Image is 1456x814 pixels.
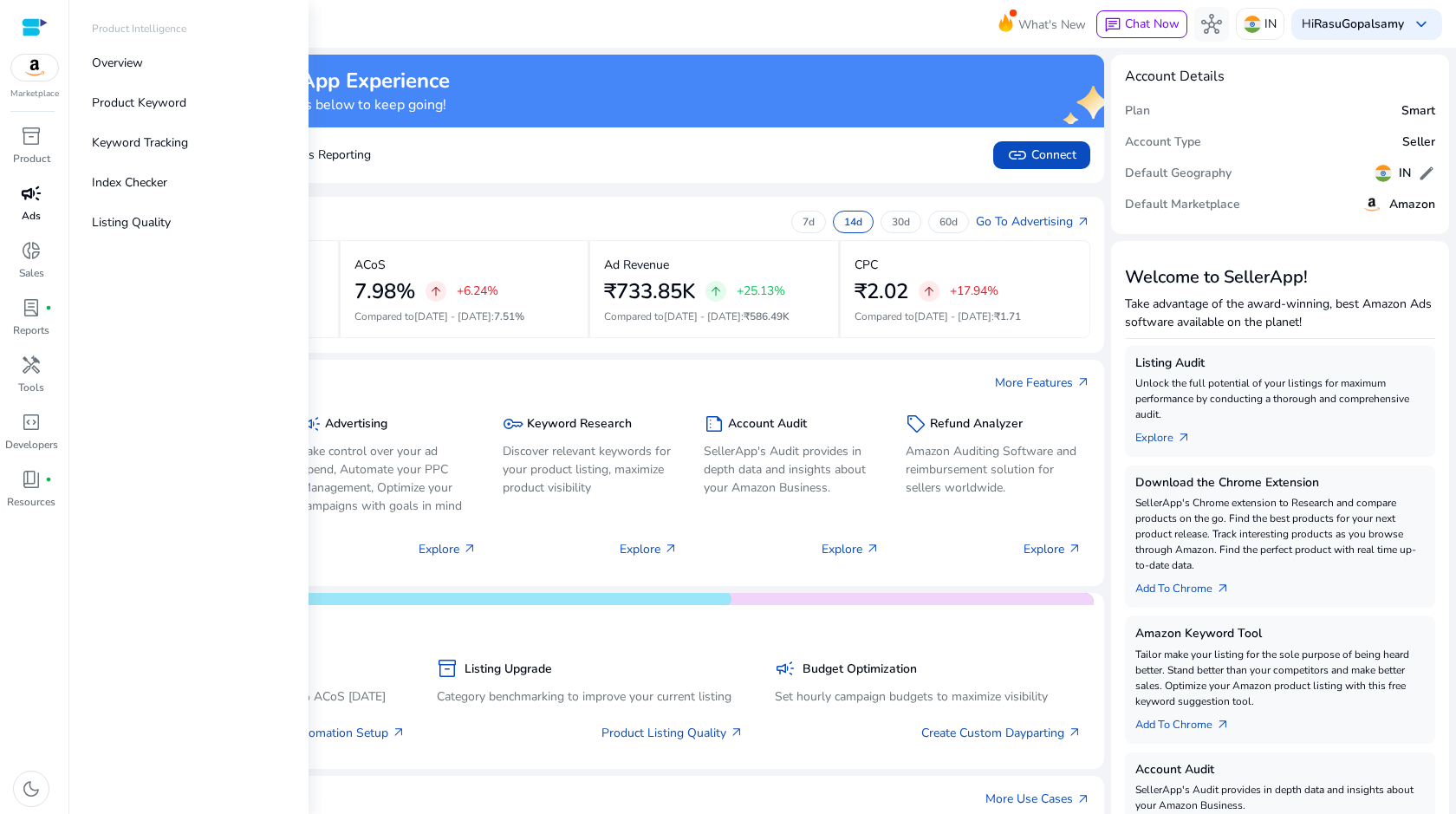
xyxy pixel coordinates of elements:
[1216,582,1230,596] span: arrow_outward
[1125,295,1435,331] p: Take advantage of the award-winning, best Amazon Ads software available on the planet!
[939,215,958,229] p: 60d
[457,285,498,297] p: +6.24%
[620,540,678,558] p: Explore
[92,213,171,231] p: Listing Quality
[922,284,936,298] span: arrow_upward
[906,442,1082,497] p: Amazon Auditing Software and reimbursement solution for sellers worldwide.
[1314,16,1404,32] b: RasuGopalsamy
[437,658,458,679] span: inventory_2
[21,469,42,490] span: book_4
[803,662,917,677] h5: Budget Optimization
[429,284,443,298] span: arrow_upward
[728,417,807,432] h5: Account Audit
[822,540,880,558] p: Explore
[45,304,52,311] span: fiber_manual_record
[1135,627,1425,641] h5: Amazon Keyword Tool
[1125,68,1225,85] h4: Account Details
[664,309,741,323] span: [DATE] - [DATE]
[1076,375,1090,389] span: arrow_outward
[950,285,998,297] p: +17.94%
[1125,135,1201,150] h5: Account Type
[301,414,322,434] span: campaign
[21,240,42,261] span: donut_small
[604,256,669,274] p: Ad Revenue
[1125,198,1240,212] h5: Default Marketplace
[976,212,1090,231] a: Go To Advertisingarrow_outward
[18,380,44,395] p: Tools
[414,309,491,323] span: [DATE] - [DATE]
[1076,215,1090,229] span: arrow_outward
[92,133,188,152] p: Keyword Tracking
[92,173,167,192] p: Index Checker
[604,309,824,324] p: Compared to :
[1096,10,1187,38] button: chatChat Now
[21,297,42,318] span: lab_profile
[21,126,42,147] span: inventory_2
[1362,194,1382,215] img: amazon.svg
[21,355,42,375] span: handyman
[11,55,58,81] img: amazon.svg
[1125,267,1435,288] h3: Welcome to SellerApp!
[855,309,1076,324] p: Compared to :
[301,442,477,515] p: Take control over your ad spend, Automate your PPC Management, Optimize your campaigns with goals...
[1375,165,1392,182] img: in.svg
[1068,542,1082,556] span: arrow_outward
[1402,135,1435,150] h5: Seller
[1018,10,1086,40] span: What's New
[855,256,878,274] p: CPC
[664,542,678,556] span: arrow_outward
[1024,540,1082,558] p: Explore
[22,208,41,224] p: Ads
[803,215,815,229] p: 7d
[1177,431,1191,445] span: arrow_outward
[13,322,49,338] p: Reports
[1125,166,1232,181] h5: Default Geography
[527,417,632,432] h5: Keyword Research
[1125,16,1180,32] span: Chat Now
[775,687,1082,706] p: Set hourly campaign budgets to maximize visibility
[1135,709,1244,733] a: Add To Chrome
[1264,9,1277,39] p: IN
[1244,16,1261,33] img: in.svg
[1201,14,1222,35] span: hub
[503,442,679,497] p: Discover relevant keywords for your product listing, maximize product visibility
[419,540,477,558] p: Explore
[1007,145,1028,166] span: link
[604,279,695,304] h2: ₹733.85K
[730,726,744,739] span: arrow_outward
[1418,165,1435,182] span: edit
[601,724,744,742] a: Product Listing Quality
[1135,782,1425,813] p: SellerApp's Audit provides in depth data and insights about your Amazon Business.
[744,309,790,323] span: ₹586.49K
[1076,792,1090,806] span: arrow_outward
[1135,495,1425,573] p: SellerApp's Chrome extension to Research and compare products on the go. Find the best products f...
[994,309,1021,323] span: ₹1.71
[704,414,725,434] span: summarize
[1135,573,1244,597] a: Add To Chrome
[1411,14,1432,35] span: keyboard_arrow_down
[995,374,1090,392] a: More Featuresarrow_outward
[10,88,59,101] p: Marketplace
[354,256,386,274] p: ACoS
[1125,104,1150,119] h5: Plan
[1389,198,1435,212] h5: Amazon
[892,215,910,229] p: 30d
[914,309,991,323] span: [DATE] - [DATE]
[844,215,862,229] p: 14d
[437,687,744,706] p: Category benchmarking to improve your current listing
[1135,356,1425,371] h5: Listing Audit
[463,542,477,556] span: arrow_outward
[354,279,415,304] h2: 7.98%
[1104,16,1121,34] span: chat
[494,309,524,323] span: 7.51%
[5,437,58,453] p: Developers
[985,790,1090,808] a: More Use Casesarrow_outward
[737,285,785,297] p: +25.13%
[92,94,186,112] p: Product Keyword
[503,414,523,434] span: key
[1135,476,1425,491] h5: Download the Chrome Extension
[1068,726,1082,739] span: arrow_outward
[252,724,406,742] a: Smart Automation Setup
[354,309,575,324] p: Compared to :
[1135,422,1205,446] a: Explorearrow_outward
